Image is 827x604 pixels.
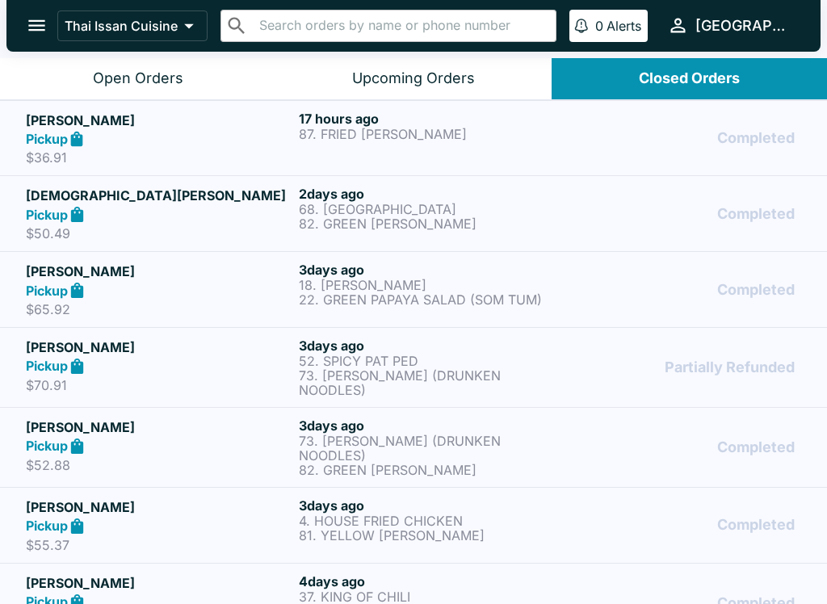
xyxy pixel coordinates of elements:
[607,18,641,34] p: Alerts
[299,589,565,604] p: 37. KING OF CHILI
[26,358,68,374] strong: Pickup
[299,202,565,216] p: 68. [GEOGRAPHIC_DATA]
[299,528,565,543] p: 81. YELLOW [PERSON_NAME]
[57,10,208,41] button: Thai Issan Cuisine
[595,18,603,34] p: 0
[299,573,365,589] span: 4 days ago
[299,186,364,202] span: 2 days ago
[254,15,549,37] input: Search orders by name or phone number
[26,497,292,517] h5: [PERSON_NAME]
[26,417,292,437] h5: [PERSON_NAME]
[26,207,68,223] strong: Pickup
[65,18,178,34] p: Thai Issan Cuisine
[26,518,68,534] strong: Pickup
[26,301,292,317] p: $65.92
[26,338,292,357] h5: [PERSON_NAME]
[299,278,565,292] p: 18. [PERSON_NAME]
[26,283,68,299] strong: Pickup
[26,438,68,454] strong: Pickup
[352,69,475,88] div: Upcoming Orders
[299,368,565,397] p: 73. [PERSON_NAME] (DRUNKEN NOODLES)
[299,127,565,141] p: 87. FRIED [PERSON_NAME]
[26,262,292,281] h5: [PERSON_NAME]
[299,463,565,477] p: 82. GREEN [PERSON_NAME]
[26,537,292,553] p: $55.37
[26,377,292,393] p: $70.91
[695,16,795,36] div: [GEOGRAPHIC_DATA]
[299,434,565,463] p: 73. [PERSON_NAME] (DRUNKEN NOODLES)
[26,573,292,593] h5: [PERSON_NAME]
[299,354,565,368] p: 52. SPICY PAT PED
[299,514,565,528] p: 4. HOUSE FRIED CHICKEN
[26,225,292,241] p: $50.49
[26,186,292,205] h5: [DEMOGRAPHIC_DATA][PERSON_NAME]
[299,292,565,307] p: 22. GREEN PAPAYA SALAD (SOM TUM)
[299,417,364,434] span: 3 days ago
[639,69,740,88] div: Closed Orders
[299,111,565,127] h6: 17 hours ago
[93,69,183,88] div: Open Orders
[26,111,292,130] h5: [PERSON_NAME]
[26,149,292,166] p: $36.91
[661,8,801,43] button: [GEOGRAPHIC_DATA]
[299,338,364,354] span: 3 days ago
[299,216,565,231] p: 82. GREEN [PERSON_NAME]
[299,497,364,514] span: 3 days ago
[26,457,292,473] p: $52.88
[26,131,68,147] strong: Pickup
[16,5,57,46] button: open drawer
[299,262,364,278] span: 3 days ago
